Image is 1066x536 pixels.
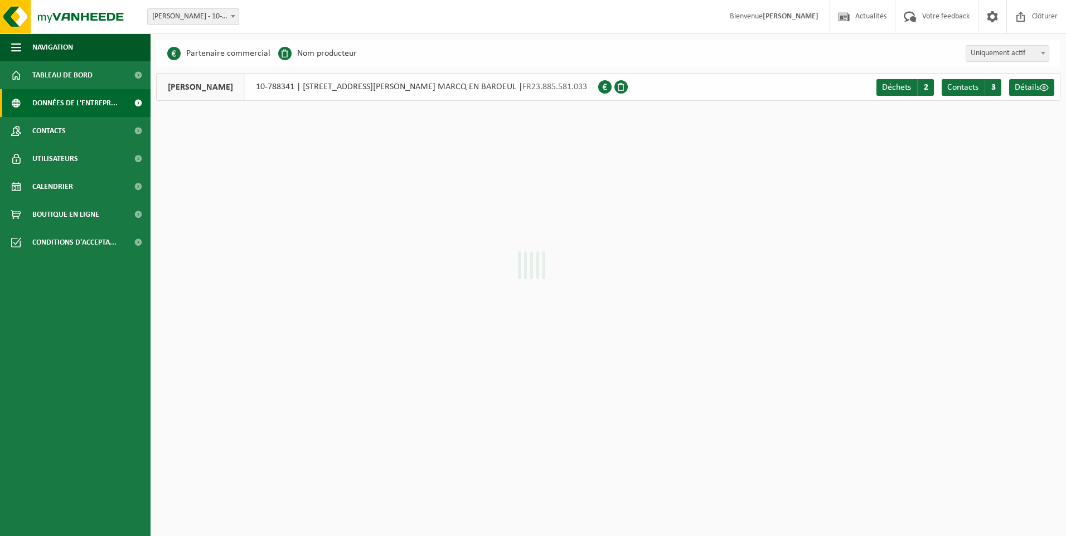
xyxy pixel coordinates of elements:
[148,9,239,25] span: ELIS NORD - 10-788341
[32,173,73,201] span: Calendrier
[32,33,73,61] span: Navigation
[32,61,93,89] span: Tableau de bord
[156,73,598,101] div: 10-788341 | [STREET_ADDRESS][PERSON_NAME] MARCQ EN BAROEUL |
[167,45,270,62] li: Partenaire commercial
[32,145,78,173] span: Utilisateurs
[32,228,117,256] span: Conditions d'accepta...
[32,89,118,117] span: Données de l'entrepr...
[947,83,978,92] span: Contacts
[157,74,245,100] span: [PERSON_NAME]
[1015,83,1040,92] span: Détails
[882,83,911,92] span: Déchets
[942,79,1001,96] a: Contacts 3
[147,8,239,25] span: ELIS NORD - 10-788341
[876,79,934,96] a: Déchets 2
[966,46,1049,61] span: Uniquement actif
[985,79,1001,96] span: 3
[763,12,818,21] strong: [PERSON_NAME]
[917,79,934,96] span: 2
[32,117,66,145] span: Contacts
[278,45,357,62] li: Nom producteur
[1009,79,1054,96] a: Détails
[32,201,99,228] span: Boutique en ligne
[966,45,1049,62] span: Uniquement actif
[6,511,186,536] iframe: chat widget
[522,82,587,91] span: FR23.885.581.033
